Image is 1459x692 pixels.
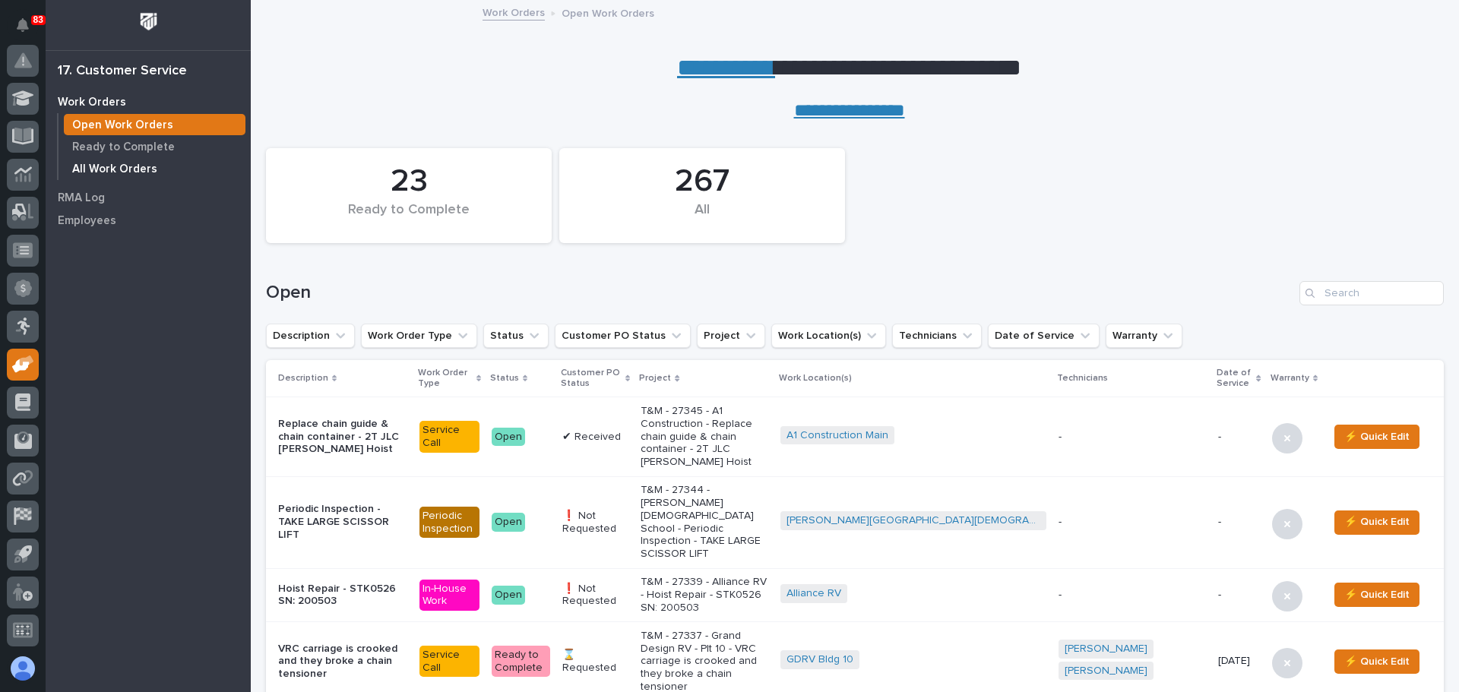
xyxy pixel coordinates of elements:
a: RMA Log [46,186,251,209]
div: 267 [585,163,819,201]
tr: Replace chain guide & chain container - 2T JLC [PERSON_NAME] HoistService CallOpen✔ ReceivedT&M -... [266,397,1444,476]
a: [PERSON_NAME] [1065,643,1147,656]
p: ✔ Received [562,431,629,444]
div: 23 [292,163,526,201]
a: Alliance RV [786,587,841,600]
span: ⚡ Quick Edit [1344,586,1410,604]
p: VRC carriage is crooked and they broke a chain tensioner [278,643,407,681]
p: Work Location(s) [779,370,852,387]
div: Service Call [419,421,479,453]
div: All [585,202,819,234]
div: Ready to Complete [492,646,550,678]
p: 83 [33,14,43,25]
p: - [1218,516,1260,529]
button: users-avatar [7,653,39,684]
p: Ready to Complete [72,141,175,154]
p: [DATE] [1218,655,1260,668]
button: ⚡ Quick Edit [1334,425,1419,449]
a: All Work Orders [59,158,251,179]
p: Periodic Inspection - TAKE LARGE SCISSOR LIFT [278,503,407,541]
a: A1 Construction Main [786,429,888,442]
button: Notifications [7,9,39,41]
div: Open [492,586,525,605]
p: T&M - 27345 - A1 Construction - Replace chain guide & chain container - 2T JLC [PERSON_NAME] Hoist [641,405,767,469]
p: - [1218,431,1260,444]
p: RMA Log [58,191,105,205]
button: Date of Service [988,324,1100,348]
div: Open [492,513,525,532]
button: Project [697,324,765,348]
a: [PERSON_NAME][GEOGRAPHIC_DATA][DEMOGRAPHIC_DATA] [786,514,1040,527]
tr: Hoist Repair - STK0526 SN: 200503In-House WorkOpen❗ Not RequestedT&M - 27339 - Alliance RV - Hois... [266,568,1444,622]
div: Ready to Complete [292,202,526,234]
button: Technicians [892,324,982,348]
div: In-House Work [419,580,479,611]
span: ⚡ Quick Edit [1344,428,1410,446]
button: Work Location(s) [771,324,886,348]
p: All Work Orders [72,163,157,176]
span: ⚡ Quick Edit [1344,653,1410,671]
p: ❗ Not Requested [562,510,629,536]
input: Search [1299,281,1444,305]
button: ⚡ Quick Edit [1334,510,1419,535]
button: Description [266,324,355,348]
p: - [1059,516,1206,529]
p: Work Order Type [418,365,473,393]
button: ⚡ Quick Edit [1334,649,1419,674]
p: Open Work Orders [562,4,654,21]
div: 17. Customer Service [58,63,187,80]
p: Warranty [1271,370,1309,387]
div: Open [492,428,525,447]
a: Ready to Complete [59,136,251,157]
button: Status [483,324,549,348]
span: ⚡ Quick Edit [1344,513,1410,531]
p: Open Work Orders [72,118,173,132]
img: Workspace Logo [135,8,163,36]
p: - [1059,589,1206,602]
p: Date of Service [1217,365,1252,393]
p: Employees [58,214,116,228]
p: Customer PO Status [561,365,622,393]
a: [PERSON_NAME] [1065,665,1147,678]
div: Service Call [419,646,479,678]
p: - [1059,431,1206,444]
button: ⚡ Quick Edit [1334,583,1419,607]
div: Notifications83 [19,18,39,43]
button: Warranty [1106,324,1182,348]
p: T&M - 27339 - Alliance RV - Hoist Repair - STK0526 SN: 200503 [641,576,767,614]
p: Work Orders [58,96,126,109]
h1: Open [266,282,1293,304]
p: Project [639,370,671,387]
p: Description [278,370,328,387]
button: Work Order Type [361,324,477,348]
a: Employees [46,209,251,232]
p: - [1218,589,1260,602]
tr: Periodic Inspection - TAKE LARGE SCISSOR LIFTPeriodic InspectionOpen❗ Not RequestedT&M - 27344 - ... [266,476,1444,568]
div: Periodic Inspection [419,507,479,539]
p: T&M - 27344 - [PERSON_NAME][DEMOGRAPHIC_DATA] School - Periodic Inspection - TAKE LARGE SCISSOR LIFT [641,484,767,561]
p: Technicians [1057,370,1108,387]
a: Open Work Orders [59,114,251,135]
a: Work Orders [483,3,545,21]
button: Customer PO Status [555,324,691,348]
a: GDRV Bldg 10 [786,653,853,666]
p: Replace chain guide & chain container - 2T JLC [PERSON_NAME] Hoist [278,418,407,456]
a: Work Orders [46,90,251,113]
p: Status [490,370,519,387]
p: Hoist Repair - STK0526 SN: 200503 [278,583,407,608]
p: ⌛ Requested [562,649,629,675]
p: ❗ Not Requested [562,583,629,608]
